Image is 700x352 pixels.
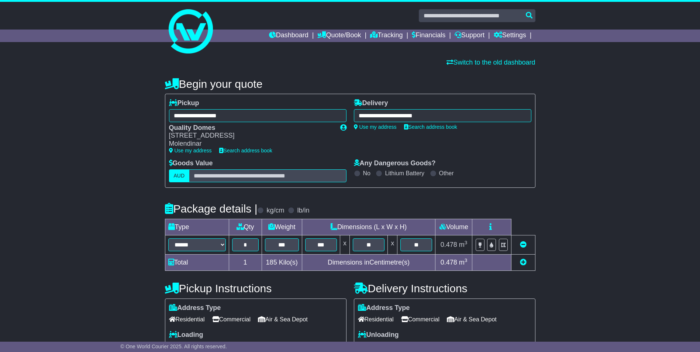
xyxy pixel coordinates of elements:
h4: Pickup Instructions [165,282,346,294]
div: Molendinar [169,140,333,148]
td: Dimensions (L x W x H) [302,219,435,235]
a: Use my address [354,124,397,130]
td: x [388,235,397,254]
label: Loading [169,331,203,339]
label: No [363,170,370,177]
a: Add new item [520,259,527,266]
td: Type [165,219,229,235]
label: kg/cm [266,207,284,215]
span: © One World Courier 2025. All rights reserved. [120,344,227,349]
label: Unloading [358,331,399,339]
td: Kilo(s) [262,254,302,270]
span: Tail Lift [390,341,416,352]
a: Search address book [219,148,272,153]
td: x [340,235,349,254]
span: Residential [169,314,205,325]
h4: Delivery Instructions [354,282,535,294]
td: Dimensions in Centimetre(s) [302,254,435,270]
a: Tracking [370,30,403,42]
span: 0.478 [441,259,457,266]
div: [STREET_ADDRESS] [169,132,333,140]
sup: 3 [465,240,468,245]
a: Dashboard [269,30,308,42]
span: Forklift [358,341,383,352]
sup: 3 [465,258,468,263]
span: Commercial [401,314,439,325]
a: Support [455,30,485,42]
span: Commercial [212,314,251,325]
label: Lithium Battery [385,170,424,177]
label: lb/in [297,207,309,215]
h4: Begin your quote [165,78,535,90]
span: Forklift [169,341,194,352]
td: 1 [229,254,262,270]
td: Weight [262,219,302,235]
td: Volume [435,219,472,235]
span: Air & Sea Depot [447,314,497,325]
td: Total [165,254,229,270]
a: Remove this item [520,241,527,248]
a: Settings [494,30,526,42]
a: Switch to the old dashboard [446,59,535,66]
label: Address Type [358,304,410,312]
span: Air & Sea Depot [258,314,308,325]
label: Pickup [169,99,199,107]
span: Tail Lift [201,341,227,352]
label: Address Type [169,304,221,312]
label: AUD [169,169,190,182]
span: m [459,241,468,248]
label: Other [439,170,454,177]
label: Any Dangerous Goods? [354,159,436,168]
span: m [459,259,468,266]
a: Financials [412,30,445,42]
a: Use my address [169,148,212,153]
label: Goods Value [169,159,213,168]
span: 0.478 [441,241,457,248]
td: Qty [229,219,262,235]
a: Search address book [404,124,457,130]
span: Residential [358,314,394,325]
label: Delivery [354,99,388,107]
div: Quality Domes [169,124,333,132]
a: Quote/Book [317,30,361,42]
span: 185 [266,259,277,266]
h4: Package details | [165,203,258,215]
